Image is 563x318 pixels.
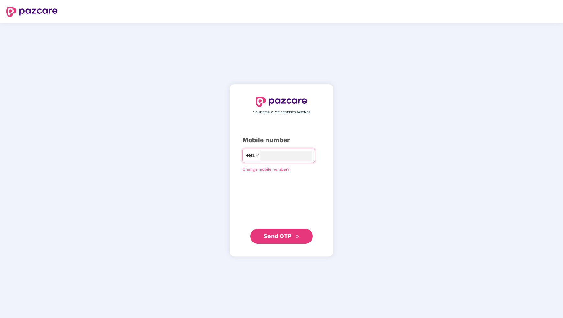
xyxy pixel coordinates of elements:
span: YOUR EMPLOYEE BENEFITS PARTNER [253,110,310,115]
span: double-right [296,235,300,239]
img: logo [6,7,58,17]
div: Mobile number [242,135,321,145]
span: Send OTP [264,233,292,239]
a: Change mobile number? [242,167,290,172]
span: down [255,154,259,158]
img: logo [256,97,307,107]
button: Send OTPdouble-right [250,229,313,244]
span: +91 [246,152,255,159]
